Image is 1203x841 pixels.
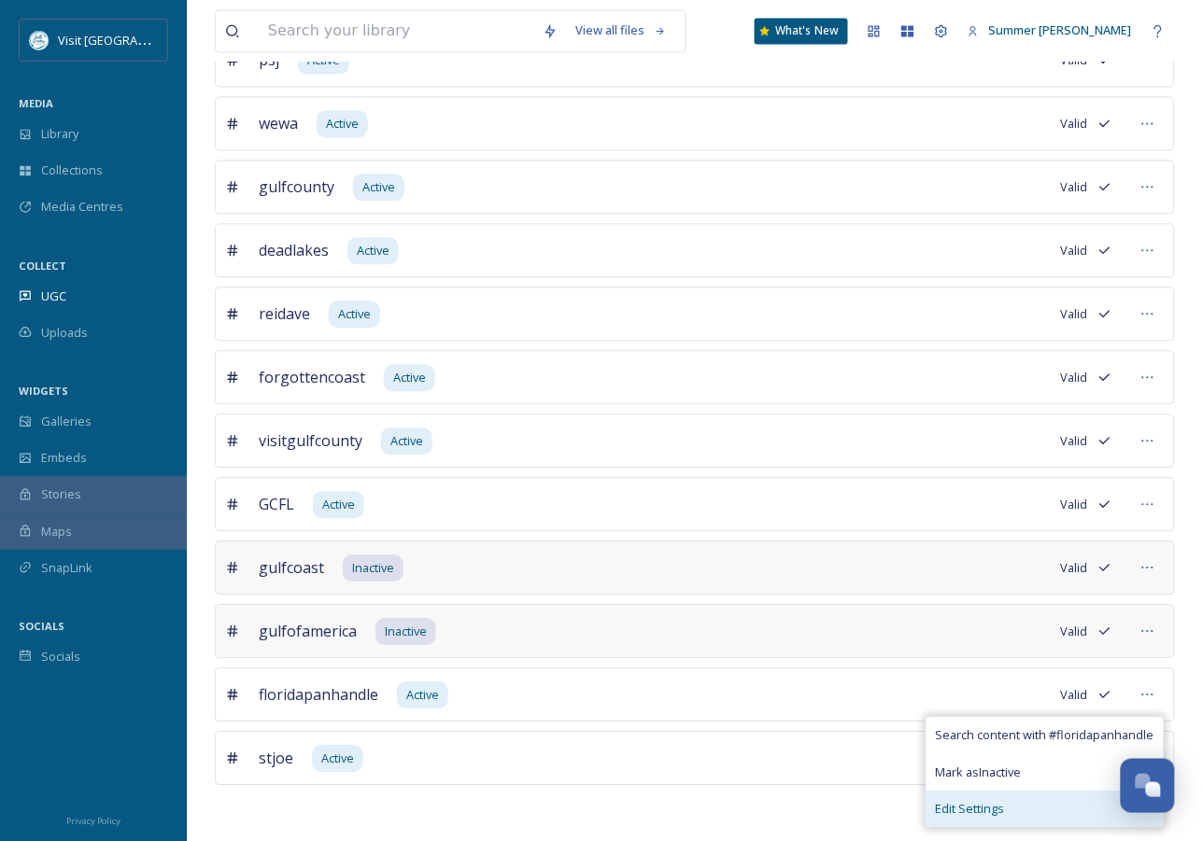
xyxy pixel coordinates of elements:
[259,747,293,769] span: stjoe
[41,485,81,503] span: Stories
[362,178,395,196] span: Active
[41,648,80,666] span: Socials
[41,324,88,342] span: Uploads
[1061,432,1088,450] span: Valid
[1061,242,1088,259] span: Valid
[259,493,294,515] span: GCFL
[393,369,426,386] span: Active
[958,12,1141,49] a: Summer [PERSON_NAME]
[19,384,68,398] span: WIDGETS
[322,496,355,513] span: Active
[936,726,1154,744] span: Search content with # floridapanhandle
[41,198,123,216] span: Media Centres
[1061,686,1088,704] span: Valid
[567,12,676,49] a: View all files
[989,21,1132,38] span: Summer [PERSON_NAME]
[936,800,1005,818] span: Edit Settings
[41,559,92,577] span: SnapLink
[259,302,310,325] span: reidave
[259,366,365,388] span: forgottencoast
[259,556,324,579] span: gulfcoast
[41,413,92,430] span: Galleries
[41,161,103,179] span: Collections
[936,764,1022,781] span: Mark as Inactive
[1061,178,1088,196] span: Valid
[352,559,394,577] span: Inactive
[357,242,389,259] span: Active
[41,523,72,540] span: Maps
[259,429,362,452] span: visitgulfcounty
[19,259,66,273] span: COLLECT
[19,619,64,633] span: SOCIALS
[390,432,423,450] span: Active
[1061,559,1088,577] span: Valid
[259,175,334,198] span: gulfcounty
[326,115,359,133] span: Active
[1061,496,1088,513] span: Valid
[66,816,120,828] span: Privacy Policy
[1061,369,1088,386] span: Valid
[41,125,78,143] span: Library
[41,449,87,467] span: Embeds
[1121,759,1175,813] button: Open Chat
[1061,115,1088,133] span: Valid
[321,750,354,767] span: Active
[755,18,848,44] a: What's New
[406,686,439,704] span: Active
[259,10,533,51] input: Search your library
[41,287,66,305] span: UGC
[338,305,371,323] span: Active
[1061,305,1088,323] span: Valid
[30,31,49,49] img: download%20%282%29.png
[259,620,357,642] span: gulfofamerica
[259,239,329,261] span: deadlakes
[259,683,378,706] span: floridapanhandle
[66,809,120,832] a: Privacy Policy
[58,31,203,49] span: Visit [GEOGRAPHIC_DATA]
[385,623,427,640] span: Inactive
[1061,623,1088,640] span: Valid
[259,112,298,134] span: wewa
[19,96,53,110] span: MEDIA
